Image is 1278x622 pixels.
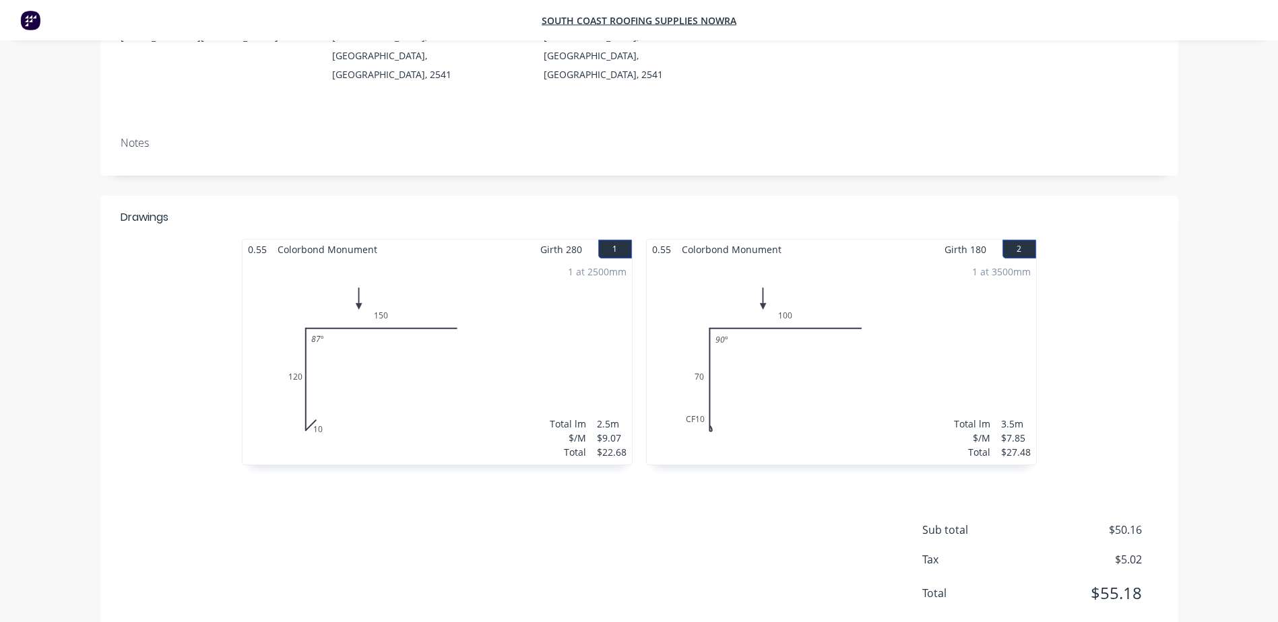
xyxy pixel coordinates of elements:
[954,431,990,445] div: $/M
[1042,522,1141,538] span: $50.16
[1001,431,1031,445] div: $7.85
[597,417,627,431] div: 2.5m
[945,240,986,259] span: Girth 180
[647,259,1036,464] div: 0CF107010090º1 at 3500mmTotal lm$/MTotal3.5m$7.85$27.48
[954,417,990,431] div: Total lm
[243,240,272,259] span: 0.55
[121,137,1158,149] div: Notes
[954,445,990,459] div: Total
[544,9,734,84] div: [STREET_ADDRESS][GEOGRAPHIC_DATA], [GEOGRAPHIC_DATA], [GEOGRAPHIC_DATA], 2541
[332,9,522,84] div: [STREET_ADDRESS][GEOGRAPHIC_DATA], [GEOGRAPHIC_DATA], [GEOGRAPHIC_DATA], 2541
[647,240,676,259] span: 0.55
[550,417,586,431] div: Total lm
[1002,240,1036,258] button: 2
[550,445,586,459] div: Total
[1001,417,1031,431] div: 3.5m
[597,445,627,459] div: $22.68
[676,240,787,259] span: Colorbond Monument
[1042,581,1141,605] span: $55.18
[243,259,632,464] div: 01012015087º1 at 2500mmTotal lm$/MTotal2.5m$9.07$22.68
[20,10,40,30] img: Factory
[922,551,1042,567] span: Tax
[972,265,1031,279] div: 1 at 3500mm
[544,28,734,84] div: [GEOGRAPHIC_DATA], [GEOGRAPHIC_DATA], [GEOGRAPHIC_DATA], 2541
[1001,445,1031,459] div: $27.48
[922,522,1042,538] span: Sub total
[1042,551,1141,567] span: $5.02
[598,240,632,258] button: 1
[540,240,582,259] span: Girth 280
[922,585,1042,601] span: Total
[332,28,522,84] div: [GEOGRAPHIC_DATA], [GEOGRAPHIC_DATA], [GEOGRAPHIC_DATA], 2541
[568,265,627,279] div: 1 at 2500mm
[597,431,627,445] div: $9.07
[550,431,586,445] div: $/M
[542,14,736,27] a: South Coast Roofing Supplies Nowra
[272,240,383,259] span: Colorbond Monument
[121,209,168,226] div: Drawings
